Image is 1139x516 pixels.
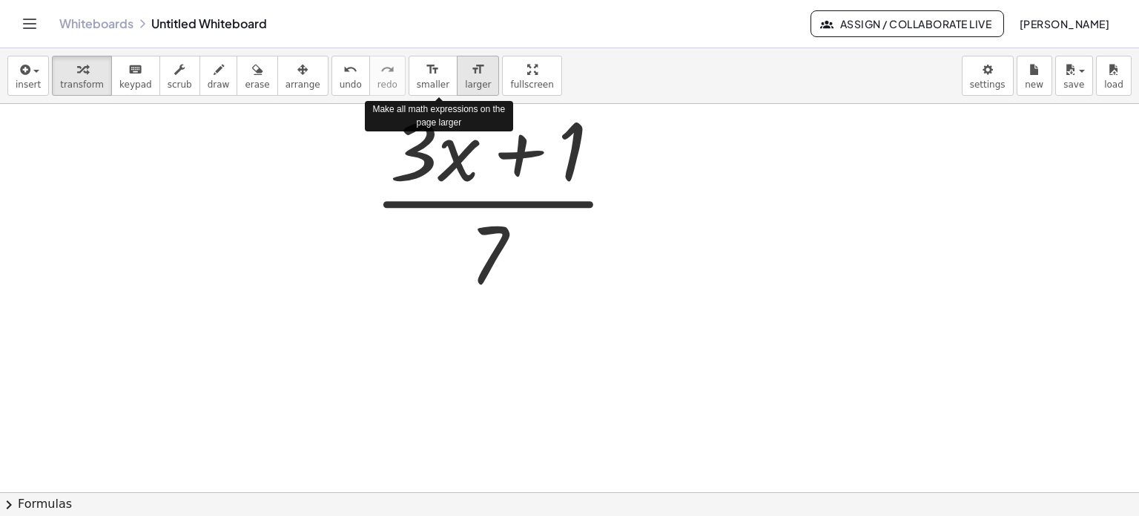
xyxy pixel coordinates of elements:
[7,56,49,96] button: insert
[52,56,112,96] button: transform
[1096,56,1132,96] button: load
[159,56,200,96] button: scrub
[208,79,230,90] span: draw
[510,79,553,90] span: fullscreen
[1017,56,1052,96] button: new
[369,56,406,96] button: redoredo
[1007,10,1121,37] button: [PERSON_NAME]
[465,79,491,90] span: larger
[365,101,513,131] div: Make all math expressions on the page larger
[59,16,133,31] a: Whiteboards
[380,61,394,79] i: redo
[16,79,41,90] span: insert
[426,61,440,79] i: format_size
[457,56,499,96] button: format_sizelarger
[377,79,397,90] span: redo
[1055,56,1093,96] button: save
[128,61,142,79] i: keyboard
[343,61,357,79] i: undo
[970,79,1006,90] span: settings
[502,56,561,96] button: fullscreen
[245,79,269,90] span: erase
[471,61,485,79] i: format_size
[962,56,1014,96] button: settings
[823,17,991,30] span: Assign / Collaborate Live
[168,79,192,90] span: scrub
[111,56,160,96] button: keyboardkeypad
[810,10,1004,37] button: Assign / Collaborate Live
[277,56,329,96] button: arrange
[331,56,370,96] button: undoundo
[199,56,238,96] button: draw
[1025,79,1043,90] span: new
[119,79,152,90] span: keypad
[1063,79,1084,90] span: save
[340,79,362,90] span: undo
[409,56,458,96] button: format_sizesmaller
[18,12,42,36] button: Toggle navigation
[237,56,277,96] button: erase
[1019,17,1109,30] span: [PERSON_NAME]
[1104,79,1123,90] span: load
[285,79,320,90] span: arrange
[417,79,449,90] span: smaller
[60,79,104,90] span: transform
